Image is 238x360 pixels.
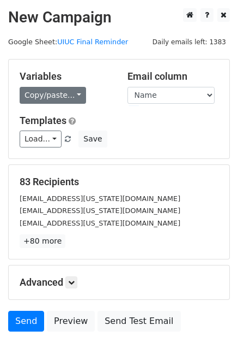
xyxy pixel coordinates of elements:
[184,308,238,360] iframe: Chat Widget
[127,70,219,82] h5: Email column
[20,70,111,82] h5: Variables
[20,194,180,203] small: [EMAIL_ADDRESS][US_STATE][DOMAIN_NAME]
[149,38,230,46] a: Daily emails left: 1383
[97,311,180,332] a: Send Test Email
[20,206,180,215] small: [EMAIL_ADDRESS][US_STATE][DOMAIN_NAME]
[20,131,62,147] a: Load...
[8,8,230,27] h2: New Campaign
[20,176,218,188] h5: 83 Recipients
[20,87,86,104] a: Copy/paste...
[20,234,65,248] a: +80 more
[47,311,95,332] a: Preview
[20,219,180,227] small: [EMAIL_ADDRESS][US_STATE][DOMAIN_NAME]
[57,38,128,46] a: UIUC Final Reminder
[20,276,218,288] h5: Advanced
[78,131,107,147] button: Save
[8,311,44,332] a: Send
[20,115,66,126] a: Templates
[8,38,128,46] small: Google Sheet:
[149,36,230,48] span: Daily emails left: 1383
